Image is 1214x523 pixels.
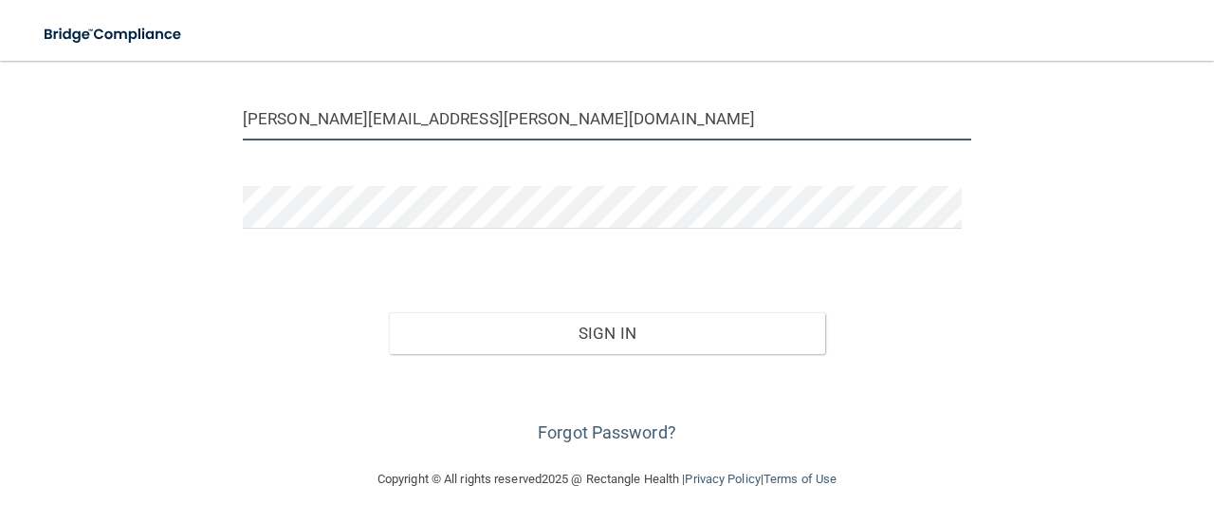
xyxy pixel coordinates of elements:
input: Email [243,98,971,140]
img: bridge_compliance_login_screen.278c3ca4.svg [28,15,199,54]
a: Forgot Password? [538,422,676,442]
div: Copyright © All rights reserved 2025 @ Rectangle Health | | [261,449,953,510]
a: Privacy Policy [685,472,760,486]
a: Terms of Use [763,472,837,486]
button: Sign In [389,312,826,354]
